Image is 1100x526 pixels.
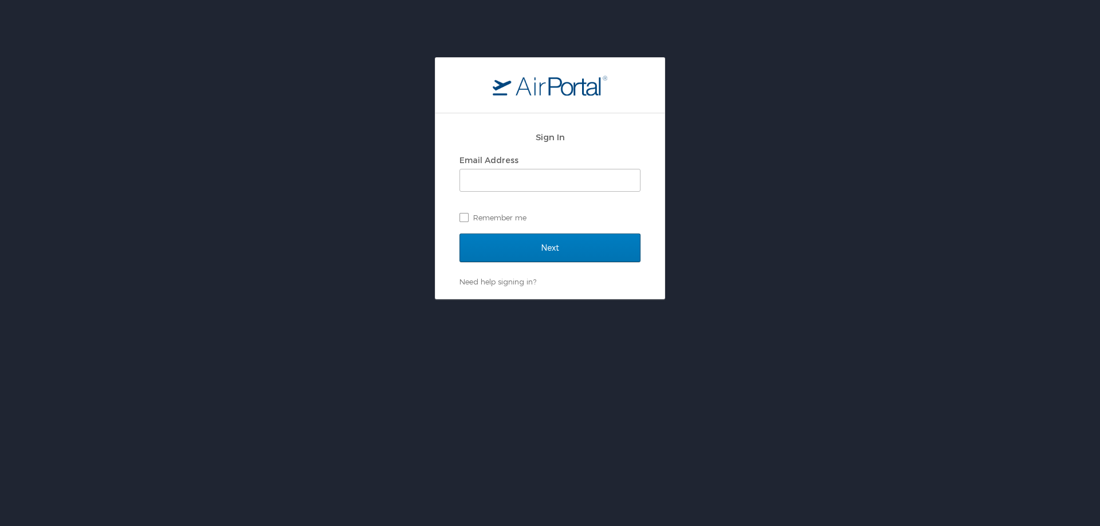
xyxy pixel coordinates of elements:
input: Next [459,234,641,262]
label: Email Address [459,155,518,165]
img: logo [493,75,607,96]
label: Remember me [459,209,641,226]
h2: Sign In [459,130,641,144]
a: Need help signing in? [459,277,536,286]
